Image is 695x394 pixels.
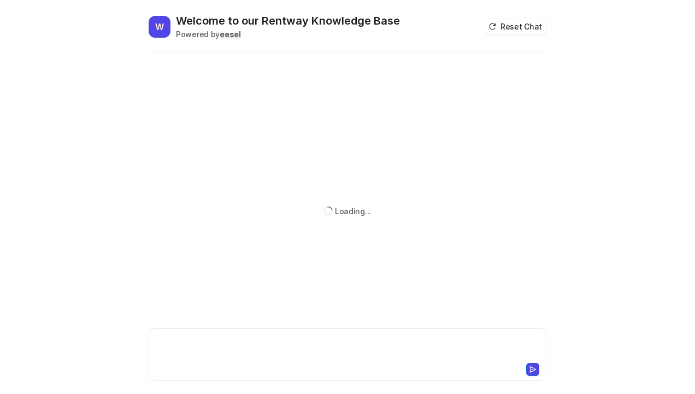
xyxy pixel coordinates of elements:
[485,19,546,34] button: Reset Chat
[149,16,170,38] span: W
[176,28,400,40] div: Powered by
[220,30,241,39] b: eesel
[176,13,400,28] h2: Welcome to our Rentway Knowledge Base
[335,205,371,217] div: Loading...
